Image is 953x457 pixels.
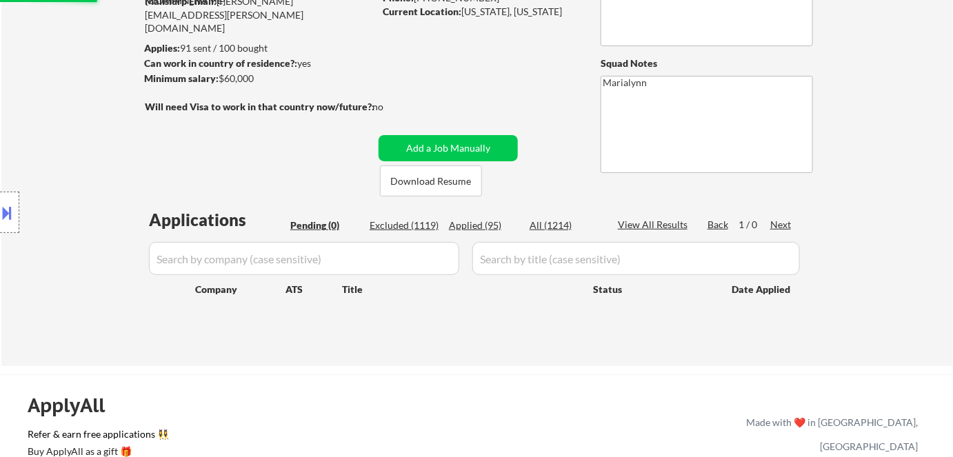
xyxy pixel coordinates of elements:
div: no [372,100,412,114]
div: Status [593,276,712,301]
strong: Can work in country of residence?: [144,57,297,69]
div: yes [144,57,370,70]
div: 91 sent / 100 bought [144,41,374,55]
div: Back [708,218,730,232]
div: $60,000 [144,72,374,85]
strong: Will need Visa to work in that country now/future?: [145,101,374,112]
div: 1 / 0 [739,218,770,232]
div: ATS [285,283,342,296]
div: Title [342,283,580,296]
strong: Current Location: [383,6,461,17]
input: Search by company (case sensitive) [149,242,459,275]
div: ApplyAll [28,394,121,417]
div: Next [770,218,792,232]
div: Date Applied [732,283,792,296]
div: [US_STATE], [US_STATE] [383,5,578,19]
a: Refer & earn free applications 👯‍♀️ [28,429,458,444]
input: Search by title (case sensitive) [472,242,800,275]
div: Applied (95) [449,219,518,232]
strong: Applies: [144,42,180,54]
div: View All Results [618,218,692,232]
strong: Minimum salary: [144,72,219,84]
button: Download Resume [380,165,482,196]
div: All (1214) [530,219,599,232]
div: Excluded (1119) [370,219,439,232]
div: Squad Notes [601,57,813,70]
div: Pending (0) [290,219,359,232]
button: Add a Job Manually [379,135,518,161]
div: Buy ApplyAll as a gift 🎁 [28,447,165,456]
